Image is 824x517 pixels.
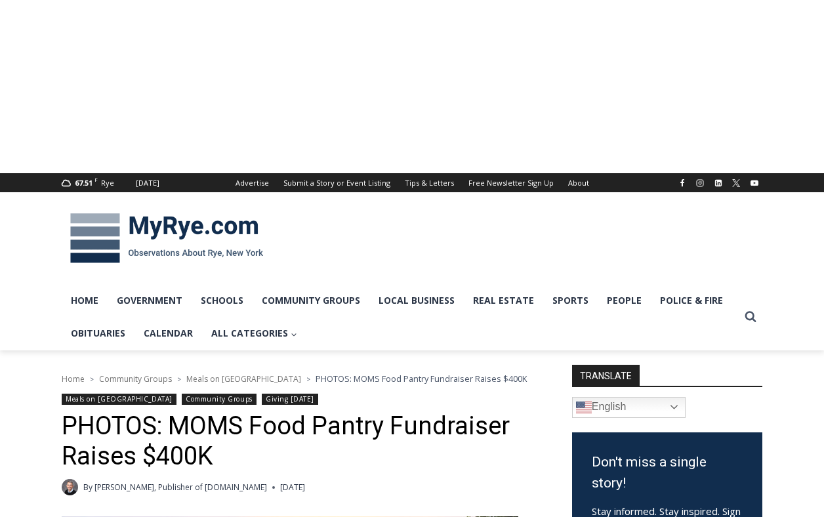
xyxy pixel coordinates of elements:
[572,397,686,418] a: English
[651,284,732,317] a: Police & Fire
[192,284,253,317] a: Schools
[692,175,708,191] a: Instagram
[62,372,537,385] nav: Breadcrumbs
[253,284,369,317] a: Community Groups
[369,284,464,317] a: Local Business
[99,373,172,384] a: Community Groups
[136,177,159,189] div: [DATE]
[62,317,134,350] a: Obituaries
[228,173,596,192] nav: Secondary Navigation
[108,284,192,317] a: Government
[464,284,543,317] a: Real Estate
[62,284,739,350] nav: Primary Navigation
[62,394,176,405] a: Meals on [GEOGRAPHIC_DATA]
[561,173,596,192] a: About
[572,365,640,386] strong: TRANSLATE
[211,326,297,341] span: All Categories
[101,177,114,189] div: Rye
[280,481,305,493] time: [DATE]
[62,204,272,272] img: MyRye.com
[306,375,310,384] span: >
[592,452,743,493] h3: Don't miss a single story!
[62,284,108,317] a: Home
[674,175,690,191] a: Facebook
[75,178,93,188] span: 67.51
[186,373,301,384] a: Meals on [GEOGRAPHIC_DATA]
[83,481,93,493] span: By
[94,176,98,183] span: F
[62,373,85,384] a: Home
[461,173,561,192] a: Free Newsletter Sign Up
[202,317,306,350] a: All Categories
[728,175,744,191] a: X
[134,317,202,350] a: Calendar
[62,479,78,495] a: Author image
[711,175,726,191] a: Linkedin
[62,411,537,471] h1: PHOTOS: MOMS Food Pantry Fundraiser Raises $400K
[739,305,762,329] button: View Search Form
[576,400,592,415] img: en
[90,375,94,384] span: >
[598,284,651,317] a: People
[543,284,598,317] a: Sports
[316,373,527,384] span: PHOTOS: MOMS Food Pantry Fundraiser Raises $400K
[262,394,318,405] a: Giving [DATE]
[177,375,181,384] span: >
[228,173,276,192] a: Advertise
[182,394,256,405] a: Community Groups
[94,482,267,493] a: [PERSON_NAME], Publisher of [DOMAIN_NAME]
[747,175,762,191] a: YouTube
[276,173,398,192] a: Submit a Story or Event Listing
[398,173,461,192] a: Tips & Letters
